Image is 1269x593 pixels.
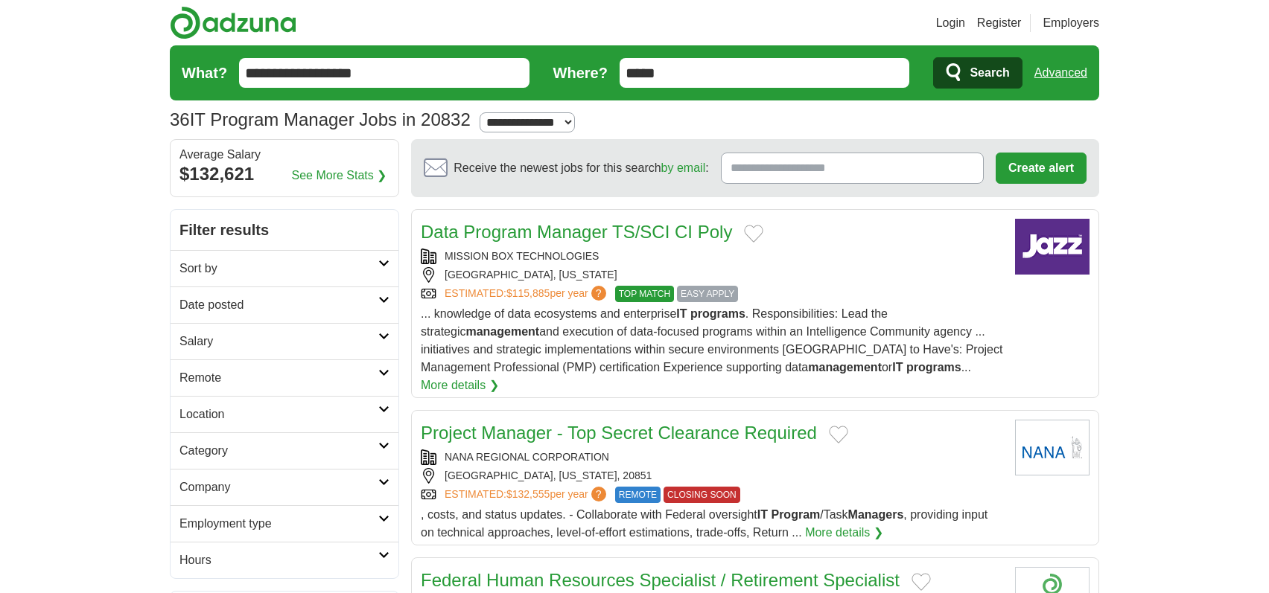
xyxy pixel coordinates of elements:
a: Category [171,432,398,469]
button: Add to favorite jobs [829,426,848,443]
span: REMOTE [615,487,661,503]
span: ... knowledge of data ecosystems and enterprise . Responsibilities: Lead the strategic and execut... [421,307,1002,374]
h2: Sort by [179,260,378,278]
span: Search [970,58,1009,88]
a: Location [171,396,398,432]
a: See More Stats ❯ [292,167,387,185]
label: What? [182,62,227,84]
strong: Managers [848,508,904,521]
h2: Date posted [179,296,378,314]
h2: Filter results [171,210,398,250]
strong: programs [906,361,961,374]
a: Register [977,14,1022,32]
strong: IT [676,307,687,320]
button: Search [933,57,1022,89]
strong: IT [757,508,768,521]
span: TOP MATCH [615,286,674,302]
button: Add to favorite jobs [912,573,931,591]
div: [GEOGRAPHIC_DATA], [US_STATE], 20851 [421,468,1003,484]
span: EASY APPLY [677,286,738,302]
span: $115,885 [506,287,550,299]
a: NANA REGIONAL CORPORATION [445,451,609,463]
a: Employers [1043,14,1099,32]
span: ? [591,487,606,501]
a: Data Program Manager TS/SCI CI Poly [421,222,732,242]
button: Create alert [996,153,1087,184]
span: $132,555 [506,488,550,500]
a: Hours [171,542,398,578]
span: ? [591,286,606,301]
div: [GEOGRAPHIC_DATA], [US_STATE] [421,267,1003,283]
span: 36 [170,106,190,133]
strong: management [808,361,882,374]
span: , costs, and status updates. - Collaborate with Federal oversight /Task , providing input on tech... [421,508,987,539]
a: Project Manager - Top Secret Clearance Required [421,423,817,443]
strong: Program [771,508,820,521]
h2: Category [179,442,378,460]
a: More details ❯ [805,524,883,542]
a: More details ❯ [421,376,499,394]
h2: Company [179,478,378,496]
div: $132,621 [179,161,389,187]
a: ESTIMATED:$115,885per year? [445,286,609,302]
div: Average Salary [179,149,389,161]
strong: management [465,325,539,338]
span: Receive the newest jobs for this search : [454,159,708,177]
h2: Salary [179,333,378,350]
button: Add to favorite jobs [744,225,763,243]
a: Login [936,14,965,32]
a: Sort by [171,250,398,286]
h2: Remote [179,369,378,387]
a: ESTIMATED:$132,555per year? [445,487,609,503]
img: Adzuna logo [170,6,296,39]
a: Employment type [171,505,398,542]
h1: IT Program Manager Jobs in 20832 [170,109,471,129]
a: Company [171,469,398,505]
a: Salary [171,323,398,359]
a: Advanced [1034,58,1087,88]
h2: Employment type [179,515,378,533]
a: Remote [171,359,398,396]
a: by email [661,161,706,174]
div: MISSION BOX TECHNOLOGIES [421,249,1003,264]
label: Where? [553,62,608,84]
span: CLOSING SOON [664,487,740,503]
h2: Location [179,406,378,423]
h2: Hours [179,551,378,569]
a: Date posted [171,286,398,323]
img: NANA Regional Corporation logo [1015,420,1090,475]
a: Federal Human Resources Specialist / Retirement Specialist [421,570,900,590]
strong: programs [690,307,745,320]
img: Company logo [1015,219,1090,275]
strong: IT [892,361,903,374]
